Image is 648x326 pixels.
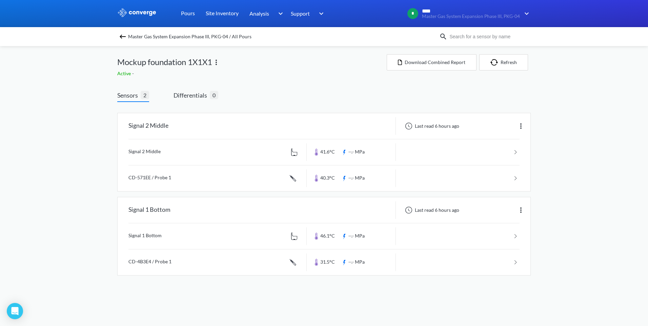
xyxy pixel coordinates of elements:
img: downArrow.svg [520,9,531,18]
img: more.svg [212,58,220,66]
div: Last read 6 hours ago [401,206,461,214]
span: Differentials [174,90,210,100]
div: Open Intercom Messenger [7,303,23,319]
img: more.svg [517,122,525,130]
img: backspace.svg [119,33,127,41]
div: Signal 1 Bottom [128,201,170,219]
div: Last read 6 hours ago [401,122,461,130]
img: logo_ewhite.svg [117,8,157,17]
span: - [132,70,135,76]
button: Refresh [479,54,528,70]
span: 2 [141,91,149,99]
span: Support [291,9,310,18]
span: 0 [210,91,218,99]
img: downArrow.svg [315,9,325,18]
img: icon-refresh.svg [490,59,501,66]
img: icon-file.svg [398,60,402,65]
span: Master Gas System Expansion Phase III, PKG-04 / All Pours [128,32,251,41]
img: downArrow.svg [274,9,285,18]
button: Download Combined Report [387,54,477,70]
input: Search for a sensor by name [447,33,529,40]
span: Sensors [117,90,141,100]
span: Master Gas System Expansion Phase III, PKG-04 [422,14,520,19]
span: Mockup foundation 1X1X1 [117,56,212,68]
span: Analysis [249,9,269,18]
img: more.svg [517,206,525,214]
div: Signal 2 Middle [128,117,168,135]
img: icon-search.svg [439,33,447,41]
span: Active [117,70,132,76]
